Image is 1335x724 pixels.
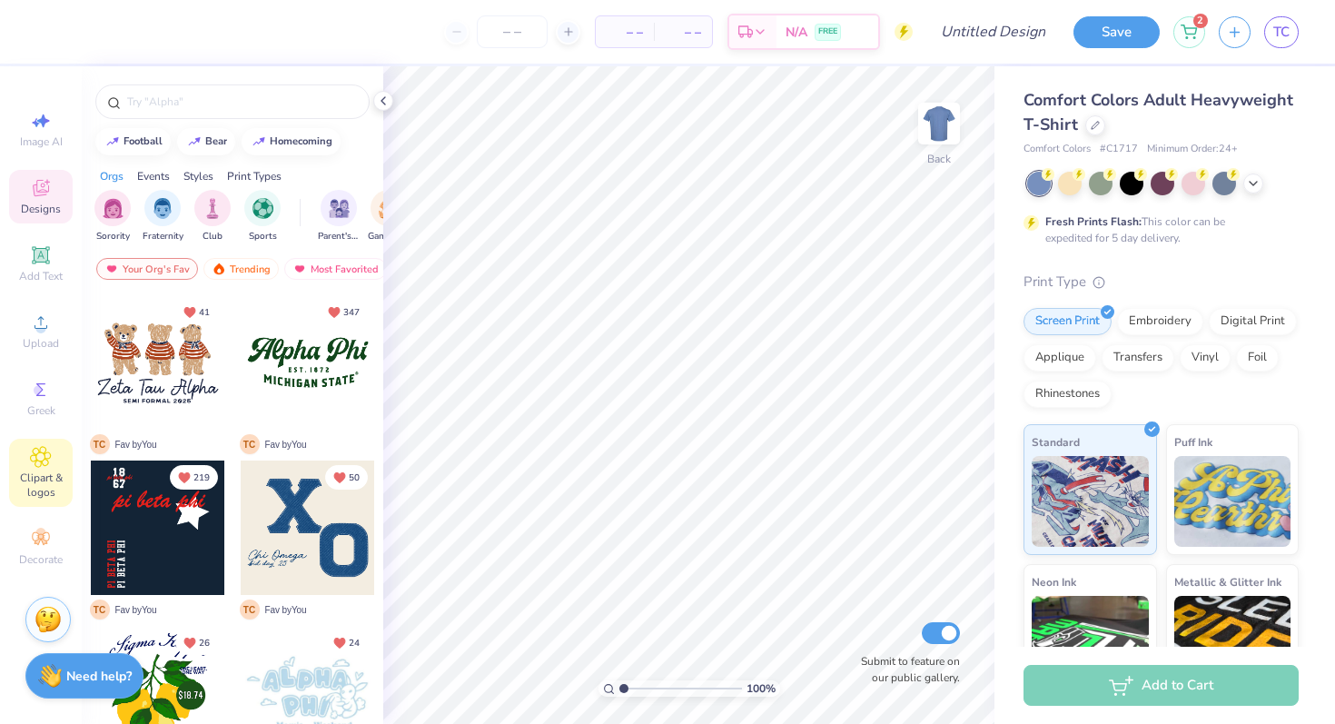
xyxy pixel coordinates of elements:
[27,403,55,418] span: Greek
[143,190,183,243] button: filter button
[104,263,119,275] img: most_fav.gif
[1102,344,1174,372] div: Transfers
[786,23,807,42] span: N/A
[1023,89,1293,135] span: Comfort Colors Adult Heavyweight T-Shirt
[1023,272,1299,293] div: Print Type
[329,198,350,219] img: Parent's Weekend Image
[105,136,120,147] img: trend_line.gif
[193,473,210,482] span: 219
[90,434,110,454] span: T C
[212,263,226,275] img: trending.gif
[1032,572,1076,591] span: Neon Ink
[1032,596,1149,687] img: Neon Ink
[318,190,360,243] div: filter for Parent's Weekend
[252,198,273,219] img: Sports Image
[94,190,131,243] button: filter button
[927,151,951,167] div: Back
[143,190,183,243] div: filter for Fraternity
[747,680,776,697] span: 100 %
[115,438,157,451] span: Fav by You
[325,630,368,655] button: Unlike
[100,168,124,184] div: Orgs
[368,190,410,243] button: filter button
[368,230,410,243] span: Game Day
[194,190,231,243] div: filter for Club
[175,300,218,324] button: Unlike
[325,465,368,490] button: Unlike
[203,230,222,243] span: Club
[203,258,279,280] div: Trending
[19,552,63,567] span: Decorate
[1032,456,1149,547] img: Standard
[194,190,231,243] button: filter button
[96,258,198,280] div: Your Org's Fav
[1193,14,1208,28] span: 2
[349,639,360,648] span: 24
[1147,142,1238,157] span: Minimum Order: 24 +
[921,105,957,142] img: Back
[103,198,124,219] img: Sorority Image
[1023,142,1091,157] span: Comfort Colors
[19,269,63,283] span: Add Text
[143,230,183,243] span: Fraternity
[1073,16,1160,48] button: Save
[1174,432,1212,451] span: Puff Ink
[124,136,163,146] div: football
[240,434,260,454] span: T C
[170,465,218,490] button: Unlike
[249,230,277,243] span: Sports
[9,471,73,500] span: Clipart & logos
[23,336,59,351] span: Upload
[320,300,368,324] button: Unlike
[94,190,131,243] div: filter for Sorority
[244,190,281,243] button: filter button
[66,668,132,685] strong: Need help?
[187,136,202,147] img: trend_line.gif
[284,258,387,280] div: Most Favorited
[265,603,307,617] span: Fav by You
[265,438,307,451] span: Fav by You
[665,23,701,42] span: – –
[1023,308,1112,335] div: Screen Print
[477,15,548,48] input: – –
[318,190,360,243] button: filter button
[1174,572,1281,591] span: Metallic & Glitter Ink
[1023,344,1096,372] div: Applique
[1264,16,1299,48] a: TC
[199,308,210,317] span: 41
[183,168,213,184] div: Styles
[153,198,173,219] img: Fraternity Image
[318,230,360,243] span: Parent's Weekend
[343,308,360,317] span: 347
[95,128,171,155] button: football
[926,14,1060,50] input: Untitled Design
[20,134,63,149] span: Image AI
[1045,213,1269,246] div: This color can be expedited for 5 day delivery.
[244,190,281,243] div: filter for Sports
[90,600,110,620] span: T C
[175,630,218,655] button: Unlike
[1100,142,1138,157] span: # C1717
[199,639,210,648] span: 26
[607,23,643,42] span: – –
[1032,432,1080,451] span: Standard
[205,136,227,146] div: bear
[227,168,282,184] div: Print Types
[292,263,307,275] img: most_fav.gif
[1117,308,1203,335] div: Embroidery
[270,136,332,146] div: homecoming
[349,473,360,482] span: 50
[368,190,410,243] div: filter for Game Day
[1180,344,1231,372] div: Vinyl
[851,653,960,686] label: Submit to feature on our public gallery.
[1236,344,1279,372] div: Foil
[252,136,266,147] img: trend_line.gif
[818,25,837,38] span: FREE
[96,230,130,243] span: Sorority
[1174,596,1291,687] img: Metallic & Glitter Ink
[1045,214,1142,229] strong: Fresh Prints Flash:
[125,93,358,111] input: Try "Alpha"
[242,128,341,155] button: homecoming
[21,202,61,216] span: Designs
[379,198,400,219] img: Game Day Image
